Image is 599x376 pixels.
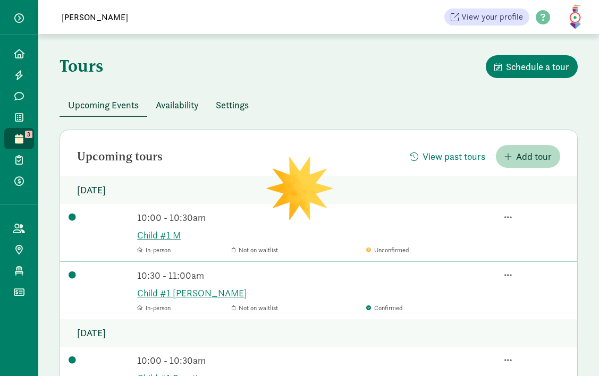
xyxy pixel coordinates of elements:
p: [DATE] [60,319,577,347]
input: Search for a family, child or location [55,6,353,28]
button: View past tours [401,145,494,168]
h2: Upcoming tours [77,150,163,163]
a: Child #1 M [137,228,569,242]
h1: Tours [60,55,103,76]
a: 3 [4,128,34,149]
div: Unconfirmed [366,245,497,255]
a: View past tours [401,150,494,163]
div: 10:30 - 11:00am [137,268,497,283]
span: Upcoming Events [68,98,139,112]
div: In-person [137,245,229,255]
div: Confirmed [366,303,497,313]
div: 10:00 - 10:30am [137,353,497,368]
span: 3 [25,131,32,138]
a: View your profile [444,8,529,25]
div: Not on waitlist [232,245,496,255]
div: In-person [137,303,229,313]
button: Settings [207,93,257,116]
span: Schedule a tour [506,59,569,74]
button: Upcoming Events [60,93,147,116]
span: Availability [156,98,199,112]
a: Child #1 [PERSON_NAME] [137,286,569,300]
span: View past tours [423,149,485,164]
span: View your profile [461,11,523,23]
div: 10:00 - 10:30am [137,210,497,225]
span: Settings [216,98,249,112]
button: Schedule a tour [486,55,578,78]
p: [DATE] [60,176,577,204]
div: Not on waitlist [232,303,496,313]
span: Add tour [516,149,552,164]
button: Add tour [496,145,560,168]
button: Availability [147,93,207,116]
iframe: Chat Widget [546,325,599,376]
